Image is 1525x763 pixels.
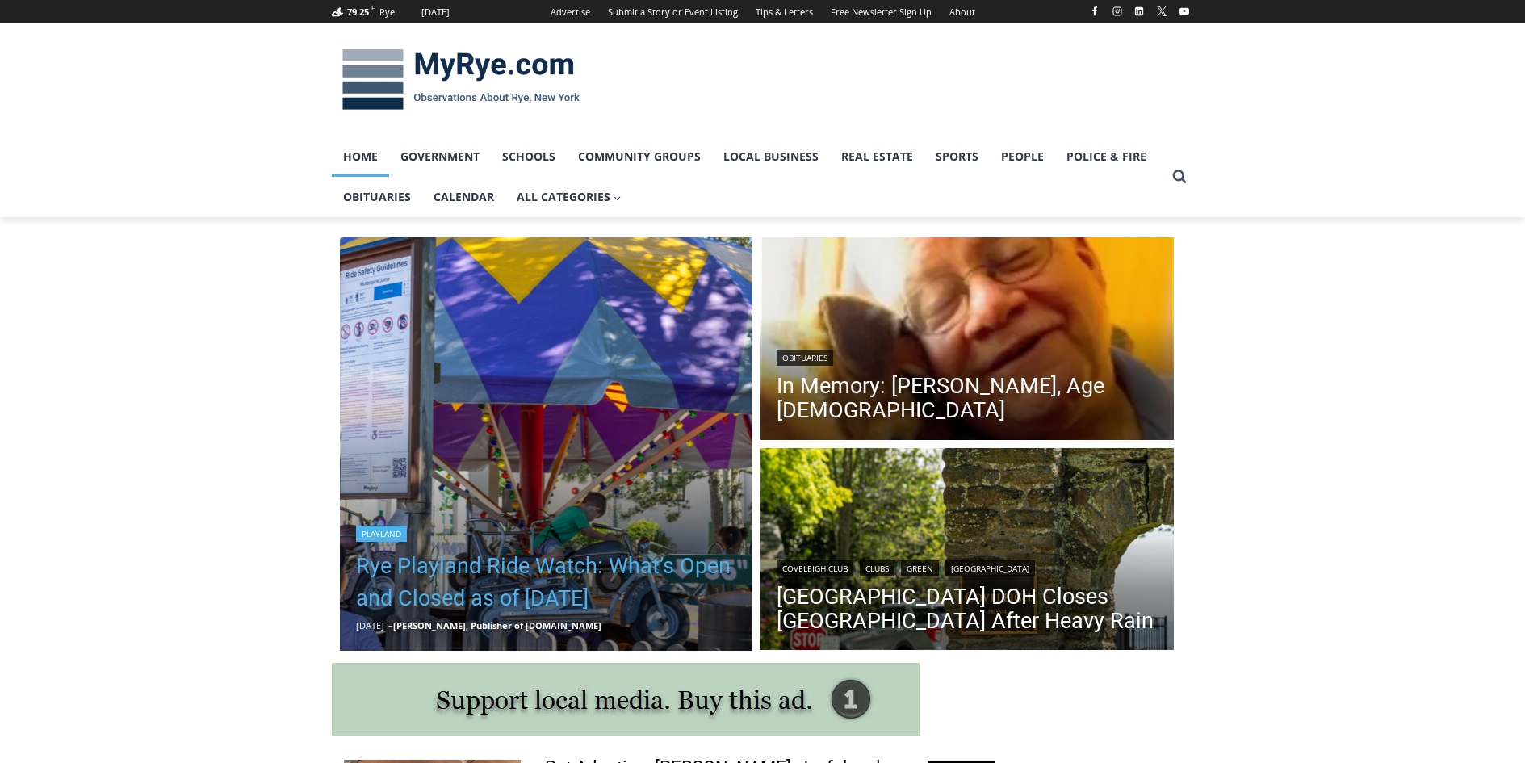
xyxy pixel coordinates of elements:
[393,619,601,631] a: [PERSON_NAME], Publisher of [DOMAIN_NAME]
[1175,2,1194,21] a: YouTube
[945,560,1035,576] a: [GEOGRAPHIC_DATA]
[332,663,920,736] img: support local media, buy this ad
[777,557,1158,576] div: | | |
[1152,2,1171,21] a: X
[924,136,990,177] a: Sports
[389,136,491,177] a: Government
[491,136,567,177] a: Schools
[1129,2,1149,21] a: Linkedin
[356,526,407,542] a: Playland
[860,560,894,576] a: Clubs
[332,177,422,217] a: Obituaries
[760,448,1174,655] a: Read More Westchester County DOH Closes Coveleigh Club Beach After Heavy Rain
[777,585,1158,633] a: [GEOGRAPHIC_DATA] DOH Closes [GEOGRAPHIC_DATA] After Heavy Rain
[340,237,753,651] a: Read More Rye Playland Ride Watch: What’s Open and Closed as of Thursday, August 14, 2025
[760,237,1174,444] a: Read More In Memory: Patrick A. Auriemma Jr., Age 70
[388,619,393,631] span: –
[332,136,389,177] a: Home
[379,5,395,19] div: Rye
[760,448,1174,655] img: (PHOTO: Coveleigh Club, at 459 Stuyvesant Avenue in Rye. Credit: Justin Gray.)
[1165,162,1194,191] button: View Search Form
[356,619,384,631] time: [DATE]
[505,177,633,217] button: Child menu of All Categories
[777,374,1158,422] a: In Memory: [PERSON_NAME], Age [DEMOGRAPHIC_DATA]
[421,5,450,19] div: [DATE]
[347,6,369,18] span: 79.25
[1055,136,1158,177] a: Police & Fire
[332,136,1165,218] nav: Primary Navigation
[332,38,590,122] img: MyRye.com
[567,136,712,177] a: Community Groups
[901,560,939,576] a: Green
[340,237,753,651] img: (PHOTO: The Motorcycle Jump ride in the Kiddyland section of Rye Playland. File photo 2024. Credi...
[356,550,737,614] a: Rye Playland Ride Watch: What’s Open and Closed as of [DATE]
[990,136,1055,177] a: People
[422,177,505,217] a: Calendar
[830,136,924,177] a: Real Estate
[371,3,375,12] span: F
[1108,2,1127,21] a: Instagram
[1085,2,1104,21] a: Facebook
[777,560,853,576] a: Coveleigh Club
[777,350,833,366] a: Obituaries
[712,136,830,177] a: Local Business
[760,237,1174,444] img: Obituary - Patrick Albert Auriemma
